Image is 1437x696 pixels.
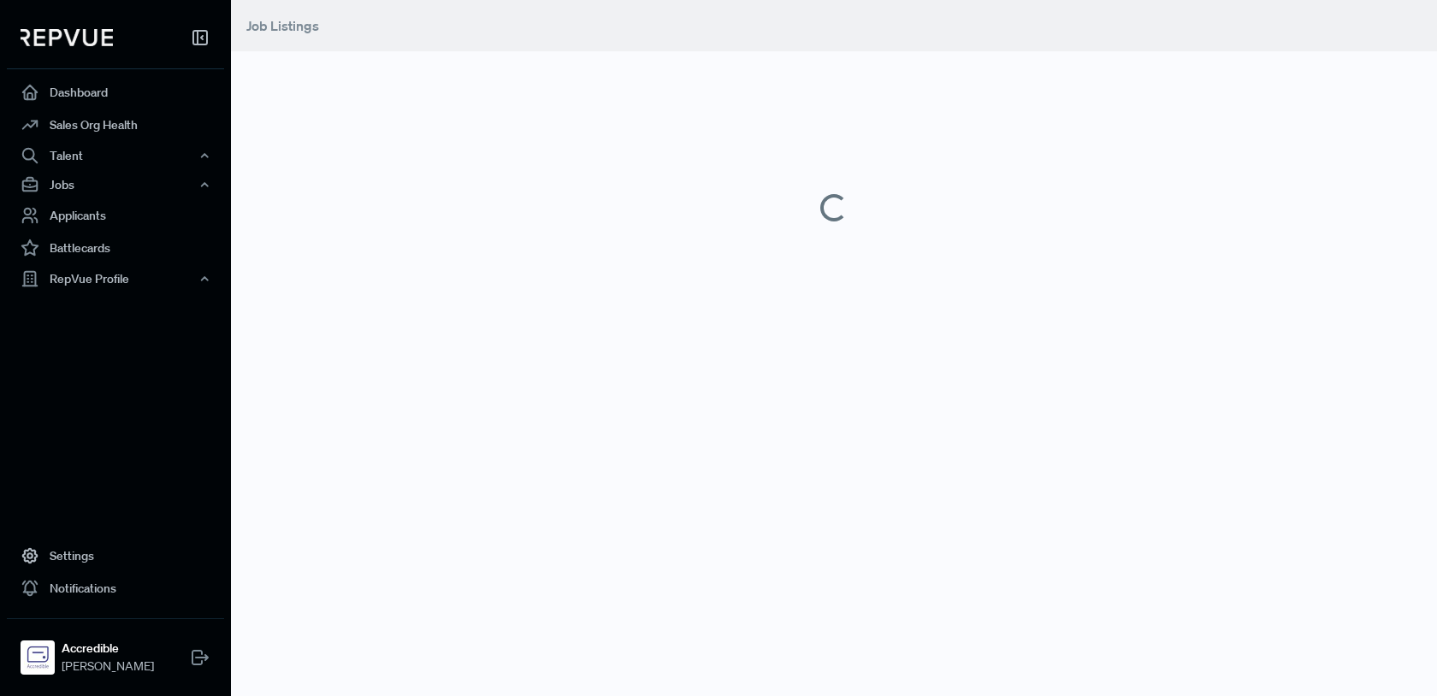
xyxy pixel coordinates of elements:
a: Settings [7,540,224,572]
span: [PERSON_NAME] [62,658,154,675]
img: RepVue [21,29,113,46]
a: Applicants [7,199,224,232]
strong: Accredible [62,640,154,658]
a: Sales Org Health [7,109,224,141]
img: Accredible [24,644,51,671]
a: Battlecards [7,232,224,264]
button: RepVue Profile [7,264,224,293]
button: Jobs [7,170,224,199]
a: Notifications [7,572,224,605]
a: AccredibleAccredible[PERSON_NAME] [7,618,224,682]
a: Job Listings [246,15,319,36]
a: Dashboard [7,76,224,109]
button: Talent [7,141,224,170]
